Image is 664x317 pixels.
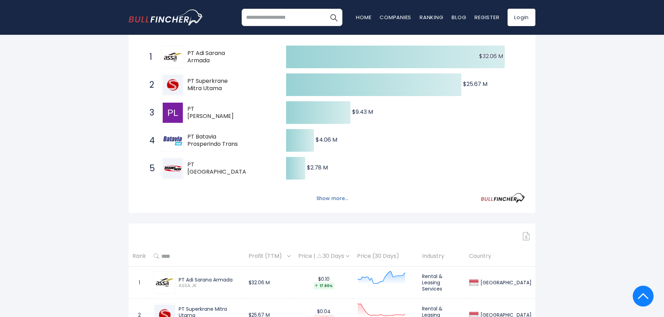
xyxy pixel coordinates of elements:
[380,14,411,21] a: Companies
[146,163,153,174] span: 5
[463,80,487,88] text: $25.67 M
[245,267,294,299] td: $32.06 M
[479,52,503,60] text: $32.06 M
[314,282,334,290] div: 17.90%
[353,246,418,267] th: Price (30 Days)
[479,279,532,286] div: [GEOGRAPHIC_DATA]
[155,272,175,293] img: ASSA.JK.png
[452,14,466,21] a: Blog
[325,9,342,26] button: Search
[146,79,153,91] span: 2
[508,9,535,26] a: Login
[187,78,240,92] span: PT Superkrane Mitra Utama
[356,14,371,21] a: Home
[129,9,203,25] img: bullfincher logo
[307,164,328,172] text: $2.78 M
[163,75,183,95] img: PT Superkrane Mitra Utama
[163,158,183,179] img: PT Transkon Jaya
[146,135,153,146] span: 4
[146,107,153,119] span: 3
[179,283,241,289] span: ASSA.JK
[129,267,150,299] td: 1
[187,133,240,148] span: PT Batavia Prosperindo Trans
[316,136,337,144] text: $4.06 M
[163,47,183,67] img: PT Adi Sarana Armada
[298,276,349,290] div: $0.10
[163,103,183,123] img: PT Sarana Mitra Luas
[249,251,285,262] span: Profit (TTM)
[420,14,443,21] a: Ranking
[475,14,499,21] a: Register
[187,50,240,64] span: PT Adi Sarana Armada
[187,105,240,120] span: PT [PERSON_NAME]
[129,246,150,267] th: Rank
[418,267,465,299] td: Rental & Leasing Services
[187,161,249,176] span: PT [GEOGRAPHIC_DATA]
[298,253,349,260] div: Price | 30 Days
[352,108,373,116] text: $9.43 M
[179,277,241,283] div: PT Adi Sarana Armada
[146,51,153,63] span: 1
[312,193,352,204] button: Show more...
[163,136,183,145] img: PT Batavia Prosperindo Trans
[129,9,203,25] a: Go to homepage
[418,246,465,267] th: Industry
